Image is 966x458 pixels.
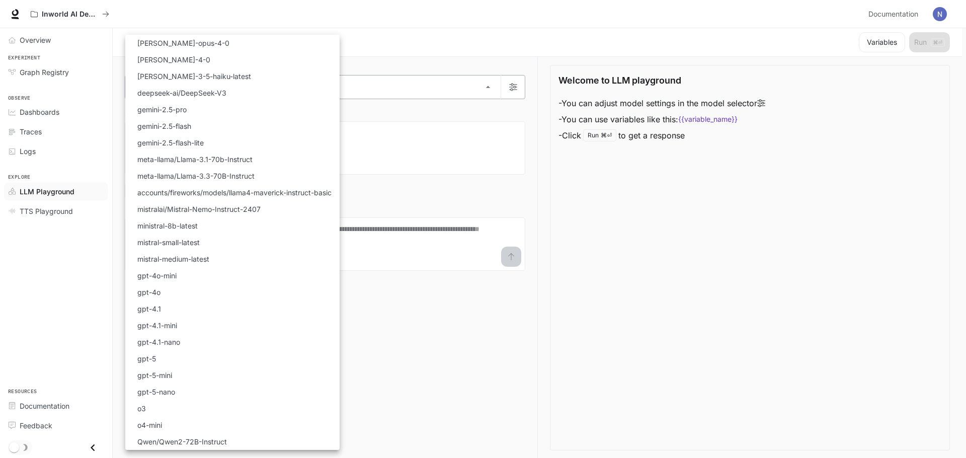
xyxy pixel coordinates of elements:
p: gpt-5-mini [137,370,172,380]
p: gpt-5 [137,353,156,364]
p: gpt-5-nano [137,387,175,397]
p: [PERSON_NAME]-opus-4-0 [137,38,229,48]
p: gpt-4.1-nano [137,337,180,347]
p: gpt-4.1 [137,303,161,314]
p: [PERSON_NAME]-3-5-haiku-latest [137,71,251,82]
p: ministral-8b-latest [137,220,198,231]
p: o3 [137,403,146,414]
p: o4-mini [137,420,162,430]
p: accounts/fireworks/models/llama4-maverick-instruct-basic [137,187,332,198]
p: gpt-4.1-mini [137,320,177,331]
p: Qwen/Qwen2-72B-Instruct [137,436,227,447]
p: gpt-4o-mini [137,270,177,281]
p: mistralai/Mistral-Nemo-Instruct-2407 [137,204,261,214]
p: gpt-4o [137,287,160,297]
p: mistral-medium-latest [137,254,209,264]
p: mistral-small-latest [137,237,200,248]
p: [PERSON_NAME]-4-0 [137,54,210,65]
p: gemini-2.5-flash-lite [137,137,204,148]
p: gemini-2.5-flash [137,121,191,131]
p: gemini-2.5-pro [137,104,187,115]
p: deepseek-ai/DeepSeek-V3 [137,88,226,98]
p: meta-llama/Llama-3.1-70b-Instruct [137,154,253,165]
p: meta-llama/Llama-3.3-70B-Instruct [137,171,255,181]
